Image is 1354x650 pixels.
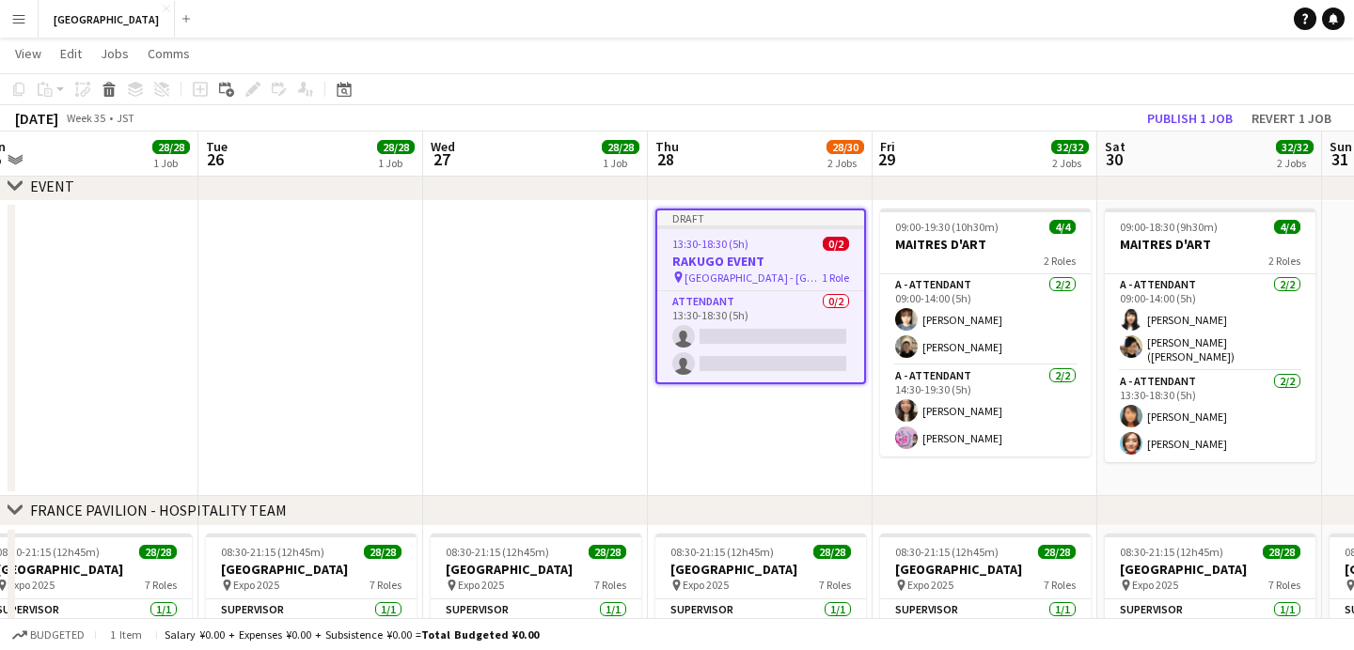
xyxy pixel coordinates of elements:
[1244,106,1339,131] button: Revert 1 job
[101,45,129,62] span: Jobs
[895,545,999,559] span: 08:30-21:15 (12h45m)
[683,578,729,592] span: Expo 2025
[378,156,414,170] div: 1 Job
[8,578,55,592] span: Expo 2025
[1263,545,1300,559] span: 28/28
[907,578,953,592] span: Expo 2025
[139,545,177,559] span: 28/28
[1105,138,1126,155] span: Sat
[148,45,190,62] span: Comms
[657,253,864,270] h3: RAKUGO EVENT
[877,148,895,170] span: 29
[880,274,1091,365] app-card-role: A - ATTENDANT2/209:00-14:00 (5h)[PERSON_NAME][PERSON_NAME]
[589,545,626,559] span: 28/28
[813,545,851,559] span: 28/28
[377,140,415,154] span: 28/28
[880,365,1091,457] app-card-role: A - ATTENDANT2/214:30-19:30 (5h)[PERSON_NAME][PERSON_NAME]
[880,209,1091,457] app-job-card: 09:00-19:30 (10h30m)4/4MAITRES D'ART2 RolesA - ATTENDANT2/209:00-14:00 (5h)[PERSON_NAME][PERSON_N...
[233,578,279,592] span: Expo 2025
[880,561,1091,578] h3: [GEOGRAPHIC_DATA]
[39,1,175,38] button: [GEOGRAPHIC_DATA]
[203,148,228,170] span: 26
[431,138,455,155] span: Wed
[431,561,641,578] h3: [GEOGRAPHIC_DATA]
[103,627,149,642] span: 1 item
[1102,148,1126,170] span: 30
[1051,140,1089,154] span: 32/32
[93,41,136,66] a: Jobs
[1038,545,1076,559] span: 28/28
[655,561,866,578] h3: [GEOGRAPHIC_DATA]
[1105,371,1315,462] app-card-role: A - ATTENDANT2/213:30-18:30 (5h)[PERSON_NAME][PERSON_NAME]
[1132,578,1178,592] span: Expo 2025
[657,210,864,225] div: Draft
[880,236,1091,253] h3: MAITRES D'ART
[153,156,189,170] div: 1 Job
[1120,545,1223,559] span: 08:30-21:15 (12h45m)
[653,148,679,170] span: 28
[206,138,228,155] span: Tue
[30,177,74,195] div: EVENT
[428,148,455,170] span: 27
[594,578,626,592] span: 7 Roles
[30,501,287,519] div: FRANCE PAVILION - HOSPITALITY TEAM
[823,237,849,251] span: 0/2
[895,220,999,234] span: 09:00-19:30 (10h30m)
[880,138,895,155] span: Fri
[657,291,864,382] app-card-role: ATTENDANT0/213:30-18:30 (5h)
[1140,106,1240,131] button: Publish 1 job
[1052,156,1088,170] div: 2 Jobs
[655,138,679,155] span: Thu
[221,545,324,559] span: 08:30-21:15 (12h45m)
[117,111,134,125] div: JST
[60,45,82,62] span: Edit
[1276,140,1314,154] span: 32/32
[1105,209,1315,462] app-job-card: 09:00-18:30 (9h30m)4/4MAITRES D'ART2 RolesA - ATTENDANT2/209:00-14:00 (5h)[PERSON_NAME][PERSON_NA...
[370,578,401,592] span: 7 Roles
[1044,578,1076,592] span: 7 Roles
[1049,220,1076,234] span: 4/4
[1120,220,1218,234] span: 09:00-18:30 (9h30m)
[140,41,197,66] a: Comms
[1105,274,1315,371] app-card-role: A - ATTENDANT2/209:00-14:00 (5h)[PERSON_NAME][PERSON_NAME]([PERSON_NAME])
[819,578,851,592] span: 7 Roles
[1268,578,1300,592] span: 7 Roles
[827,156,863,170] div: 2 Jobs
[62,111,109,125] span: Week 35
[152,140,190,154] span: 28/28
[8,41,49,66] a: View
[9,625,87,645] button: Budgeted
[1274,220,1300,234] span: 4/4
[1105,561,1315,578] h3: [GEOGRAPHIC_DATA]
[1277,156,1313,170] div: 2 Jobs
[53,41,89,66] a: Edit
[1268,254,1300,268] span: 2 Roles
[15,45,41,62] span: View
[827,140,864,154] span: 28/30
[30,628,85,642] span: Budgeted
[145,578,177,592] span: 7 Roles
[655,209,866,384] app-job-card: Draft13:30-18:30 (5h)0/2RAKUGO EVENT [GEOGRAPHIC_DATA] - [GEOGRAPHIC_DATA] EXPO 20251 RoleATTENDA...
[822,271,849,285] span: 1 Role
[672,237,748,251] span: 13:30-18:30 (5h)
[15,109,58,128] div: [DATE]
[1330,138,1352,155] span: Sun
[165,627,539,642] div: Salary ¥0.00 + Expenses ¥0.00 + Subsistence ¥0.00 =
[1044,254,1076,268] span: 2 Roles
[364,545,401,559] span: 28/28
[602,140,639,154] span: 28/28
[446,545,549,559] span: 08:30-21:15 (12h45m)
[685,271,822,285] span: [GEOGRAPHIC_DATA] - [GEOGRAPHIC_DATA] EXPO 2025
[603,156,638,170] div: 1 Job
[670,545,774,559] span: 08:30-21:15 (12h45m)
[206,561,417,578] h3: [GEOGRAPHIC_DATA]
[1105,236,1315,253] h3: MAITRES D'ART
[458,578,504,592] span: Expo 2025
[421,627,539,642] span: Total Budgeted ¥0.00
[1327,148,1352,170] span: 31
